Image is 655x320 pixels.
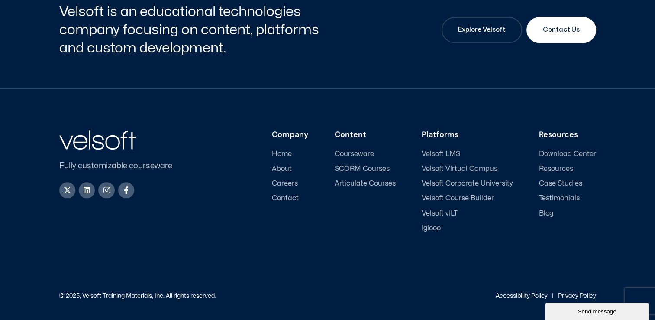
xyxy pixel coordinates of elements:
[442,17,522,43] a: Explore Velsoft
[539,209,596,218] a: Blog
[335,165,396,173] a: SCORM Courses
[539,165,596,173] a: Resources
[335,150,374,158] span: Courseware
[545,301,651,320] iframe: chat widget
[422,150,460,158] span: Velsoft LMS
[539,194,596,202] a: Testimonials
[272,194,299,202] span: Contact
[59,293,216,299] p: © 2025, Velsoft Training Materials, Inc. All rights reserved.
[539,194,580,202] span: Testimonials
[335,180,396,188] a: Articulate Courses
[422,224,441,232] span: Iglooo
[539,150,596,158] a: Download Center
[272,165,309,173] a: About
[272,130,309,140] h3: Company
[59,3,326,57] h2: Velsoft is an educational technologies company focusing on content, platforms and custom developm...
[422,180,513,188] a: Velsoft Corporate University
[272,194,309,202] a: Contact
[539,180,582,188] span: Case Studies
[272,165,292,173] span: About
[422,165,497,173] span: Velsoft Virtual Campus
[335,165,390,173] span: SCORM Courses
[422,165,513,173] a: Velsoft Virtual Campus
[458,25,506,35] span: Explore Velsoft
[422,150,513,158] a: Velsoft LMS
[272,150,292,158] span: Home
[496,293,548,299] a: Accessibility Policy
[539,209,553,218] span: Blog
[558,293,596,299] a: Privacy Policy
[552,293,554,299] p: |
[539,165,573,173] span: Resources
[59,160,187,172] p: Fully customizable courseware
[422,194,513,202] a: Velsoft Course Builder
[422,130,513,140] h3: Platforms
[272,150,309,158] a: Home
[539,180,596,188] a: Case Studies
[272,180,309,188] a: Careers
[335,130,396,140] h3: Content
[422,209,458,218] span: Velsoft vILT
[422,209,513,218] a: Velsoft vILT
[422,224,513,232] a: Iglooo
[543,25,580,35] span: Contact Us
[422,194,494,202] span: Velsoft Course Builder
[526,17,596,43] a: Contact Us
[272,180,298,188] span: Careers
[335,150,396,158] a: Courseware
[539,130,596,140] h3: Resources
